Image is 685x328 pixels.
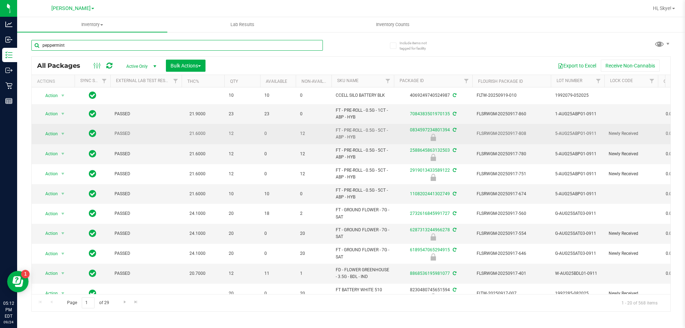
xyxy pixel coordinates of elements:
span: Sync from Compliance System [452,211,456,216]
a: Filter [382,75,394,87]
span: Sync from Compliance System [452,227,456,232]
span: In Sync [89,248,96,258]
span: 5-AUG25ABP01-0911 [555,191,600,197]
span: select [59,209,67,219]
a: 2732616845991727 [410,211,450,216]
a: 2588645863132503 [410,148,450,153]
span: Include items not tagged for facility [400,40,435,51]
span: select [59,288,67,298]
a: Lot Number [557,78,582,83]
span: Sync from Compliance System [452,168,456,173]
span: In Sync [89,128,96,138]
div: 4069249740524987 [393,92,473,99]
span: select [59,228,67,238]
span: 10 [264,191,291,197]
span: FT - PRE-ROLL - 0.5G - 5CT - ABP - HYB [336,167,390,181]
span: 12 [300,130,327,137]
span: In Sync [89,288,96,298]
span: 0.0000 [662,228,683,239]
span: select [59,109,67,119]
a: Go to the last page [131,297,141,307]
span: select [59,149,67,159]
a: THC% [187,79,199,84]
p: 09/24 [3,319,14,325]
span: 0 [264,130,291,137]
a: Qty [230,79,238,84]
a: Sync Status [80,78,108,83]
span: 20 [300,290,327,297]
span: Action [39,91,58,101]
span: FLSRWGM-20250917-646 [477,250,547,257]
span: PASSED [115,270,177,277]
span: Sync from Compliance System [452,191,456,196]
a: Non-Available [301,79,333,84]
span: FT - PRE-ROLL - 0.5G - 5CT - ABP - HYB [336,127,390,141]
span: 21.6000 [186,128,209,139]
span: 20 [300,250,327,257]
span: FLSRWGM-20250917-401 [477,270,547,277]
span: In Sync [89,149,96,159]
span: 10 [229,191,256,197]
span: FLSRWGM-20250917-860 [477,111,547,117]
div: Newly Received [393,174,473,181]
span: PASSED [115,111,177,117]
div: Actions [37,79,72,84]
inline-svg: Reports [5,97,12,105]
span: 20 [229,210,256,217]
span: Action [39,129,58,139]
span: Inventory [17,21,167,28]
div: Newly Received [393,253,473,261]
span: Newly Received [609,290,654,297]
span: Bulk Actions [171,63,201,69]
span: 10 [229,92,256,99]
p: 05:12 PM EDT [3,300,14,319]
span: 12 [300,151,327,157]
span: Sync from Compliance System [452,148,456,153]
span: Action [39,249,58,259]
span: Sync from Compliance System [452,247,456,252]
span: 12 [229,130,256,137]
span: Sync from Compliance System [452,93,456,98]
span: 12 [300,171,327,177]
span: Hi, Skye! [653,5,671,11]
span: 20.7000 [186,268,209,279]
a: Go to the next page [120,297,130,307]
span: 20 [229,250,256,257]
span: CCELL SILO BATTERY BLK [336,92,390,99]
span: 21.6000 [186,189,209,199]
a: CBD% [664,79,675,84]
span: Newly Received [609,230,654,237]
span: Page of 29 [61,297,115,308]
a: Filter [646,75,658,87]
span: PASSED [115,210,177,217]
a: 2919013433589122 [410,168,450,173]
span: FLSRWGM-20250917-808 [477,130,547,137]
a: Flourish Package ID [478,79,523,84]
span: Action [39,288,58,298]
span: 5-AUG25ABP01-0911 [555,151,600,157]
span: 0 [300,111,327,117]
div: Newly Received [393,233,473,241]
span: PASSED [115,250,177,257]
span: 0.0000 [662,149,683,159]
span: 0.0000 [662,248,683,259]
span: 5-AUG25ABP01-0911 [555,130,600,137]
span: Newly Received [609,171,654,177]
a: 7084383501970135 [410,111,450,116]
a: Filter [461,75,472,87]
span: FT - GROUND FLOWER - 7G - SAT [336,207,390,220]
span: select [59,189,67,199]
a: 1108202441302749 [410,191,450,196]
span: In Sync [89,208,96,218]
div: Newly Received [393,293,473,301]
span: 0 [300,92,327,99]
span: 5-AUG25ABP01-0911 [555,171,600,177]
button: Export to Excel [553,60,601,72]
span: In Sync [89,268,96,278]
span: PASSED [115,130,177,137]
span: FLSRWGM-20250917-751 [477,171,547,177]
a: 8868536195981077 [410,271,450,276]
a: Filter [98,75,110,87]
span: In Sync [89,169,96,179]
span: Sync from Compliance System [452,271,456,276]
